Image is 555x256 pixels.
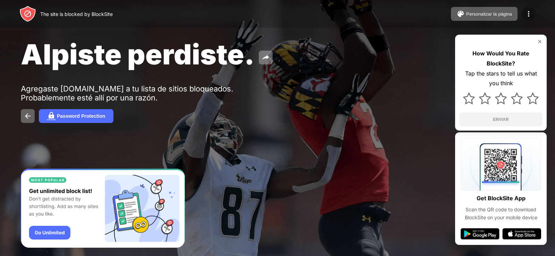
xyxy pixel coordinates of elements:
[459,69,543,89] div: Tap the stars to tell us what you think
[479,92,491,104] img: star.svg
[47,112,55,120] img: password.svg
[39,109,113,123] button: Password Protection
[40,11,113,17] div: The site is blocked by BlockSite
[262,53,270,62] img: share.svg
[21,37,255,71] span: Alpiste perdiste.
[495,92,507,104] img: star.svg
[459,48,543,69] div: How Would You Rate BlockSite?
[459,113,543,126] button: ENVIAR
[524,10,533,18] img: menu-icon.svg
[24,112,32,120] img: back.svg
[511,92,523,104] img: star.svg
[461,206,541,221] div: Scan the QR code to download BlockSite on your mobile device
[21,84,235,102] div: Agregaste [DOMAIN_NAME] a tu lista de sitios bloqueados. Probablemente esté allí por una razón.
[537,39,543,44] img: rate-us-close.svg
[19,6,36,22] img: header-logo.svg
[57,113,105,119] div: Password Protection
[456,10,465,18] img: pallet.svg
[461,138,541,191] img: qrcode.svg
[477,193,526,203] div: Get BlockSite App
[21,169,185,248] iframe: Banner
[463,92,475,104] img: star.svg
[451,7,518,21] button: Personalizar la página
[527,92,539,104] img: star.svg
[466,11,512,17] div: Personalizar la página
[502,228,541,239] img: app-store.svg
[461,228,499,239] img: google-play.svg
